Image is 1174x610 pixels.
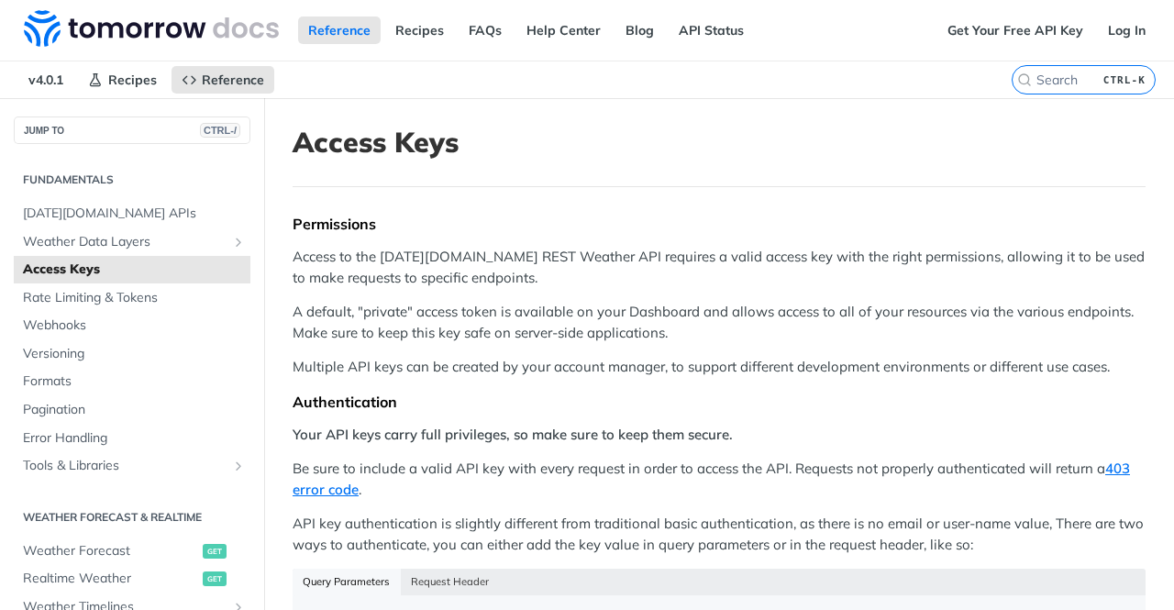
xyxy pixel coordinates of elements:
span: Rate Limiting & Tokens [23,289,246,307]
a: FAQs [459,17,512,44]
span: get [203,571,227,586]
span: Recipes [108,72,157,88]
a: Weather Data LayersShow subpages for Weather Data Layers [14,228,250,256]
a: Recipes [78,66,167,94]
a: Tools & LibrariesShow subpages for Tools & Libraries [14,452,250,480]
span: [DATE][DOMAIN_NAME] APIs [23,205,246,223]
a: Realtime Weatherget [14,565,250,593]
h2: Weather Forecast & realtime [14,509,250,526]
svg: Search [1017,72,1032,87]
a: Error Handling [14,425,250,452]
span: get [203,544,227,559]
a: Log In [1098,17,1156,44]
p: Be sure to include a valid API key with every request in order to access the API. Requests not pr... [293,459,1146,500]
strong: Your API keys carry full privileges, so make sure to keep them secure. [293,426,733,443]
span: Formats [23,372,246,391]
span: Versioning [23,345,246,363]
span: Pagination [23,401,246,419]
img: Tomorrow.io Weather API Docs [24,10,279,47]
span: Reference [202,72,264,88]
span: Error Handling [23,429,246,448]
div: Authentication [293,393,1146,411]
a: Reference [172,66,274,94]
p: Multiple API keys can be created by your account manager, to support different development enviro... [293,357,1146,378]
span: Access Keys [23,261,246,279]
a: Versioning [14,340,250,368]
a: Pagination [14,396,250,424]
a: Help Center [516,17,611,44]
p: A default, "private" access token is available on your Dashboard and allows access to all of your... [293,302,1146,343]
span: Weather Forecast [23,542,198,560]
span: Weather Data Layers [23,233,227,251]
a: Weather Forecastget [14,538,250,565]
a: API Status [669,17,754,44]
a: [DATE][DOMAIN_NAME] APIs [14,200,250,227]
a: Reference [298,17,381,44]
span: v4.0.1 [18,66,73,94]
p: Access to the [DATE][DOMAIN_NAME] REST Weather API requires a valid access key with the right per... [293,247,1146,288]
a: Access Keys [14,256,250,283]
div: Permissions [293,215,1146,233]
a: Webhooks [14,312,250,339]
button: JUMP TOCTRL-/ [14,116,250,144]
h1: Access Keys [293,126,1146,159]
a: Blog [615,17,664,44]
button: Show subpages for Tools & Libraries [231,459,246,473]
p: API key authentication is slightly different from traditional basic authentication, as there is n... [293,514,1146,555]
span: Webhooks [23,316,246,335]
kbd: CTRL-K [1099,71,1150,89]
a: Get Your Free API Key [937,17,1093,44]
a: 403 error code [293,460,1130,498]
span: Realtime Weather [23,570,198,588]
span: CTRL-/ [200,123,240,138]
span: Tools & Libraries [23,457,227,475]
button: Show subpages for Weather Data Layers [231,235,246,250]
h2: Fundamentals [14,172,250,188]
a: Recipes [385,17,454,44]
a: Formats [14,368,250,395]
a: Rate Limiting & Tokens [14,284,250,312]
button: Request Header [401,569,500,594]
